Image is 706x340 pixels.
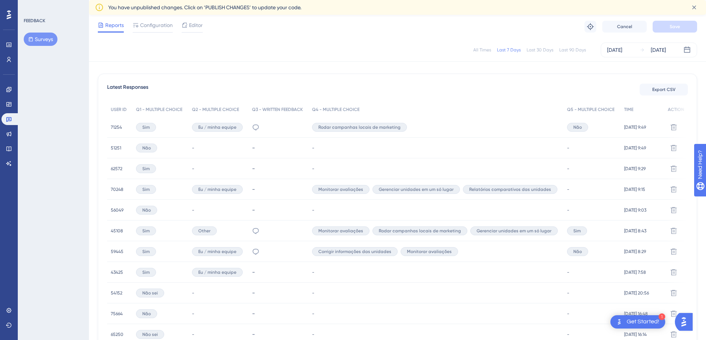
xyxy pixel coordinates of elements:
[318,249,391,255] span: Corrigir informações das unidades
[111,124,122,130] span: 71254
[559,47,586,53] div: Last 90 Days
[198,228,211,234] span: Other
[108,3,301,12] span: You have unpublished changes. Click on ‘PUBLISH CHANGES’ to update your code.
[624,207,646,213] span: [DATE] 9:03
[653,21,697,33] button: Save
[624,124,646,130] span: [DATE] 9:49
[111,311,123,317] span: 75664
[111,145,121,151] span: 51251
[477,228,551,234] span: Gerenciar unidades em um só lugar
[318,186,363,192] span: Monitorar avaliações
[312,107,359,112] span: Q4 - MULTIPLE CHOICE
[252,331,305,338] div: -
[624,331,647,337] span: [DATE] 16:14
[312,145,314,151] span: -
[615,317,624,326] img: launcher-image-alternative-text
[142,145,151,151] span: Não
[192,311,194,317] span: -
[142,166,150,172] span: Sim
[142,186,150,192] span: Sim
[252,144,305,151] div: -
[312,166,314,172] span: -
[142,311,151,317] span: Não
[111,207,123,213] span: 56049
[567,311,569,317] span: -
[624,290,649,296] span: [DATE] 20:56
[379,186,454,192] span: Gerenciar unidades em um só lugar
[607,46,622,54] div: [DATE]
[111,186,123,192] span: 70248
[252,186,305,193] div: -
[198,249,236,255] span: Eu / minha equipe
[142,249,150,255] span: Sim
[142,228,150,234] span: Sim
[567,166,569,172] span: -
[111,249,123,255] span: 59445
[312,311,314,317] span: -
[192,145,194,151] span: -
[624,145,646,151] span: [DATE] 9:49
[624,269,646,275] span: [DATE] 7:58
[652,87,676,92] span: Export CSV
[252,289,305,296] div: -
[198,186,236,192] span: Eu / minha equipe
[105,21,124,30] span: Reports
[617,24,632,30] span: Cancel
[659,313,665,320] div: 1
[142,290,158,296] span: Não sei
[24,18,45,24] div: FEEDBACK
[192,331,194,337] span: -
[567,269,569,275] span: -
[318,228,363,234] span: Monitorar avaliações
[17,2,46,11] span: Need Help?
[142,269,150,275] span: Sim
[497,47,521,53] div: Last 7 Days
[142,124,150,130] span: Sim
[252,269,305,276] div: -
[136,107,182,112] span: Q1 - MULTIPLE CHOICE
[675,311,697,333] iframe: UserGuiding AI Assistant Launcher
[312,269,314,275] span: -
[567,107,614,112] span: Q5 - MULTIPLE CHOICE
[318,124,401,130] span: Rodar campanhas locais de marketing
[567,207,569,213] span: -
[624,249,646,255] span: [DATE] 8:29
[624,107,633,112] span: TIME
[640,84,688,95] button: Export CSV
[627,318,659,326] div: Get Started!
[610,315,665,329] div: Open Get Started! checklist, remaining modules: 1
[252,165,305,172] div: -
[142,331,158,337] span: Não sei
[527,47,553,53] div: Last 30 Days
[567,145,569,151] span: -
[651,46,666,54] div: [DATE]
[111,269,123,275] span: 43425
[624,228,646,234] span: [DATE] 8:43
[567,331,569,337] span: -
[624,166,646,172] span: [DATE] 9:29
[198,124,236,130] span: Eu / minha equipe
[111,290,122,296] span: 54152
[192,207,194,213] span: -
[111,331,123,337] span: 65250
[189,21,203,30] span: Editor
[668,107,684,112] span: ACTION
[407,249,452,255] span: Monitorar avaliações
[567,290,569,296] span: -
[111,228,123,234] span: 45108
[107,83,148,96] span: Latest Responses
[469,186,551,192] span: Relatórios comparativos das unidades
[142,207,151,213] span: Não
[111,107,127,112] span: USER ID
[312,290,314,296] span: -
[192,290,194,296] span: -
[379,228,461,234] span: Rodar campanhas locais de marketing
[312,207,314,213] span: -
[198,269,236,275] span: Eu / minha equipe
[567,186,569,192] span: -
[24,33,57,46] button: Surveys
[473,47,491,53] div: All Times
[624,311,648,317] span: [DATE] 16:48
[573,228,581,234] span: Sim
